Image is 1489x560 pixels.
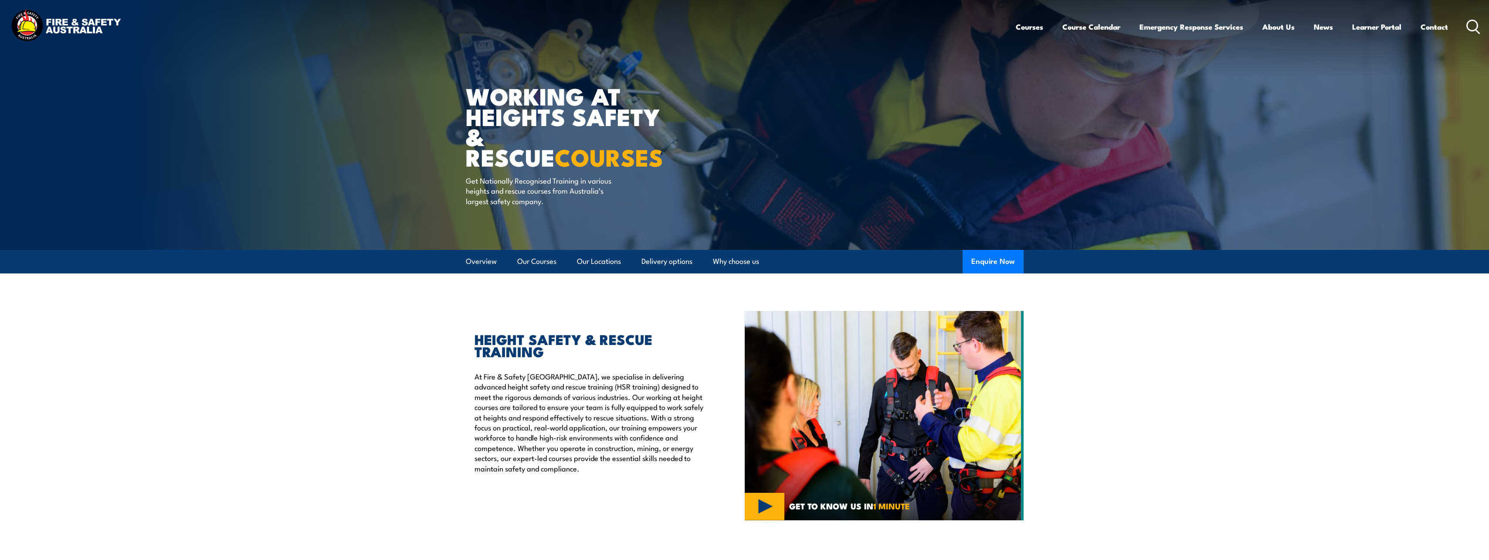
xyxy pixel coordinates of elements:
[466,175,625,206] p: Get Nationally Recognised Training in various heights and rescue courses from Australia’s largest...
[713,250,759,273] a: Why choose us
[466,85,681,167] h1: WORKING AT HEIGHTS SAFETY & RESCUE
[745,311,1024,520] img: Fire & Safety Australia offer working at heights courses and training
[1140,15,1243,38] a: Emergency Response Services
[1062,15,1120,38] a: Course Calendar
[641,250,692,273] a: Delivery options
[873,499,910,512] strong: 1 MINUTE
[789,502,910,510] span: GET TO KNOW US IN
[1352,15,1401,38] a: Learner Portal
[517,250,556,273] a: Our Courses
[1421,15,1448,38] a: Contact
[466,250,497,273] a: Overview
[1016,15,1043,38] a: Courses
[475,371,705,473] p: At Fire & Safety [GEOGRAPHIC_DATA], we specialise in delivering advanced height safety and rescue...
[577,250,621,273] a: Our Locations
[475,333,705,357] h2: HEIGHT SAFETY & RESCUE TRAINING
[1314,15,1333,38] a: News
[963,250,1024,273] button: Enquire Now
[1262,15,1295,38] a: About Us
[555,138,663,174] strong: COURSES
